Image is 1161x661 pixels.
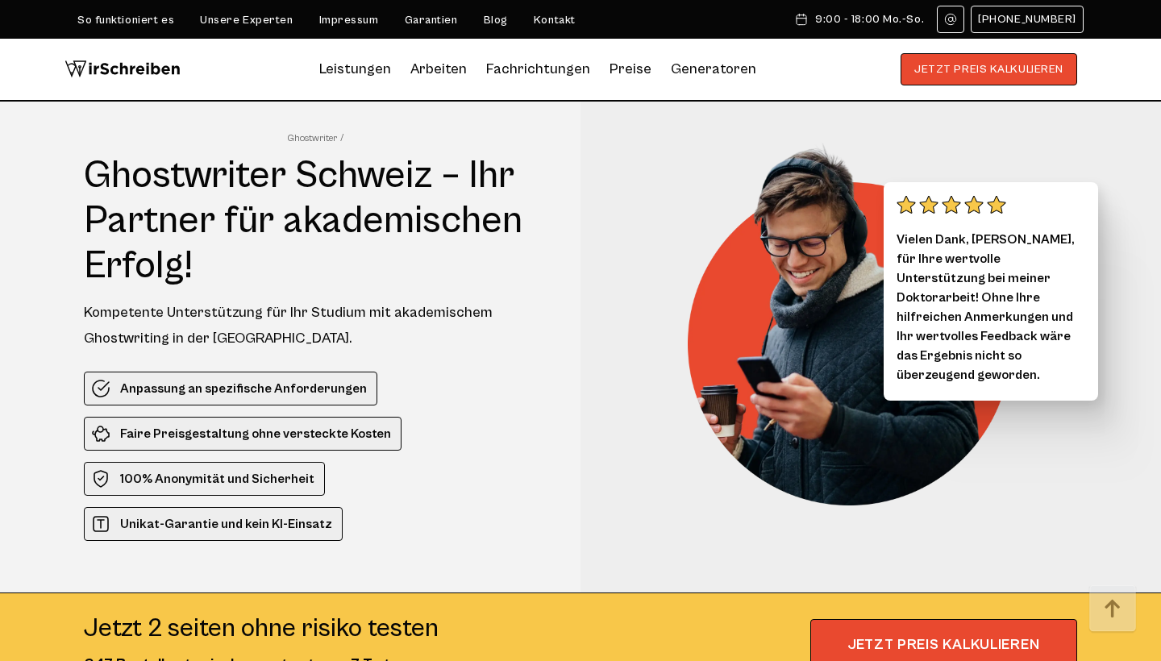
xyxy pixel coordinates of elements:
[64,53,181,85] img: logo wirschreiben
[486,56,590,82] a: Fachrichtungen
[884,182,1098,401] div: Vielen Dank, [PERSON_NAME], für Ihre wertvolle Unterstützung bei meiner Doktorarbeit! Ohne Ihre h...
[671,56,756,82] a: Generatoren
[84,462,325,496] li: 100% Anonymität und Sicherheit
[815,13,924,26] span: 9:00 - 18:00 Mo.-So.
[84,300,551,351] div: Kompetente Unterstützung für Ihr Studium mit akademischem Ghostwriting in der [GEOGRAPHIC_DATA].
[91,424,110,443] img: Faire Preisgestaltung ohne versteckte Kosten
[288,132,343,145] a: Ghostwriter
[971,6,1084,33] a: [PHONE_NUMBER]
[794,13,809,26] img: Schedule
[84,613,439,645] div: Jetzt 2 seiten ohne risiko testen
[84,153,551,289] h1: Ghostwriter Schweiz – Ihr Partner für akademischen Erfolg!
[84,417,402,451] li: Faire Preisgestaltung ohne versteckte Kosten
[91,379,110,398] img: Anpassung an spezifische Anforderungen
[410,56,467,82] a: Arbeiten
[484,14,508,27] a: Blog
[1088,585,1137,634] img: button top
[319,56,391,82] a: Leistungen
[978,13,1076,26] span: [PHONE_NUMBER]
[91,469,110,488] img: 100% Anonymität und Sicherheit
[84,372,377,405] li: Anpassung an spezifische Anforderungen
[688,140,1034,505] img: Ghostwriter Schweiz – Ihr Partner für akademischen Erfolg!
[319,14,379,27] a: Impressum
[405,14,458,27] a: Garantien
[91,514,110,534] img: Unikat-Garantie und kein KI-Einsatz
[610,60,651,77] a: Preise
[84,507,343,541] li: Unikat-Garantie und kein KI-Einsatz
[901,53,1077,85] button: JETZT PREIS KALKULIEREN
[200,14,293,27] a: Unsere Experten
[77,14,174,27] a: So funktioniert es
[534,14,576,27] a: Kontakt
[897,195,1006,214] img: stars
[944,13,957,26] img: Email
